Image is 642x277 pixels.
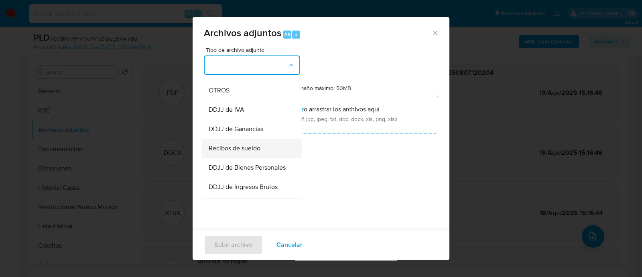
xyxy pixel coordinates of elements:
[209,183,278,191] span: DDJJ de Ingresos Brutos
[206,47,302,53] span: Tipo de archivo adjunto
[284,31,291,38] span: Alt
[209,86,230,94] span: OTROS
[209,106,244,114] span: DDJJ de IVA
[204,26,281,40] span: Archivos adjuntos
[209,144,260,152] span: Recibos de sueldo
[294,84,351,92] label: Tamaño máximo: 50MB
[209,164,286,172] span: DDJJ de Bienes Personales
[431,29,439,36] button: Cerrar
[209,125,263,133] span: DDJJ de Ganancias
[295,31,297,38] span: a
[266,235,313,254] button: Cancelar
[276,236,303,254] span: Cancelar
